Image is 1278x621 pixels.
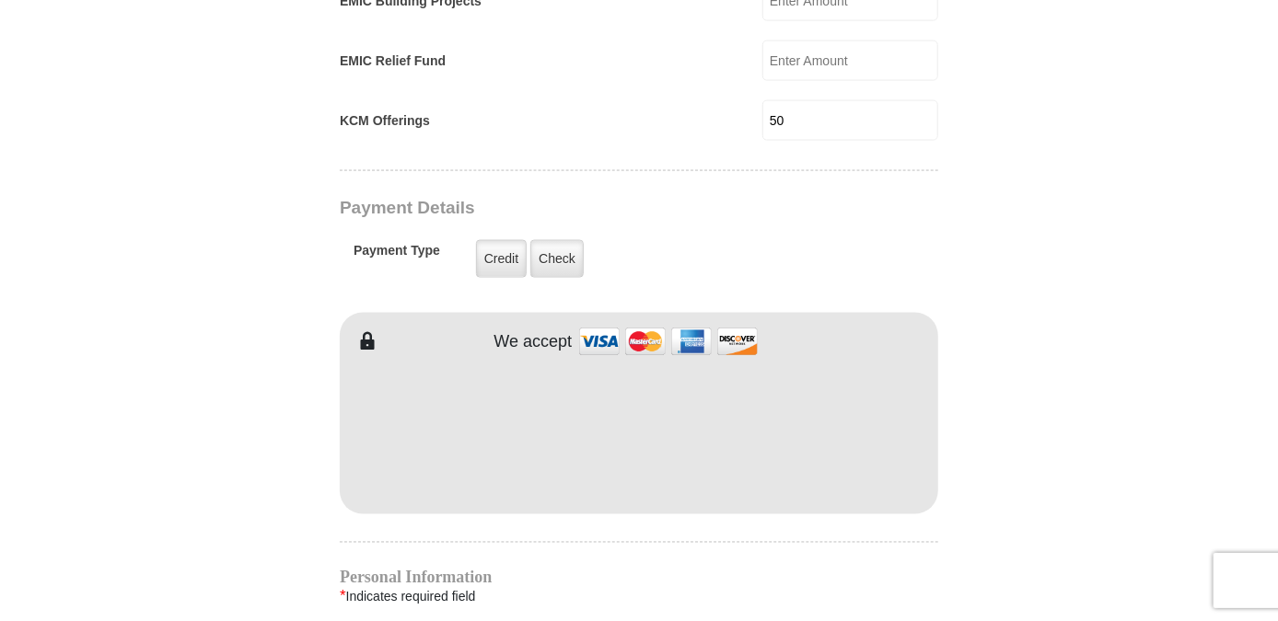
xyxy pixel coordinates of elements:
[340,585,938,609] div: Indicates required field
[340,198,809,219] h3: Payment Details
[530,240,584,278] label: Check
[494,332,573,352] h4: We accept
[762,100,938,141] input: Enter Amount
[340,52,446,71] label: EMIC Relief Fund
[340,111,430,131] label: KCM Offerings
[354,243,440,268] h5: Payment Type
[476,240,527,278] label: Credit
[576,322,761,362] img: credit cards accepted
[340,570,938,585] h4: Personal Information
[762,40,938,81] input: Enter Amount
